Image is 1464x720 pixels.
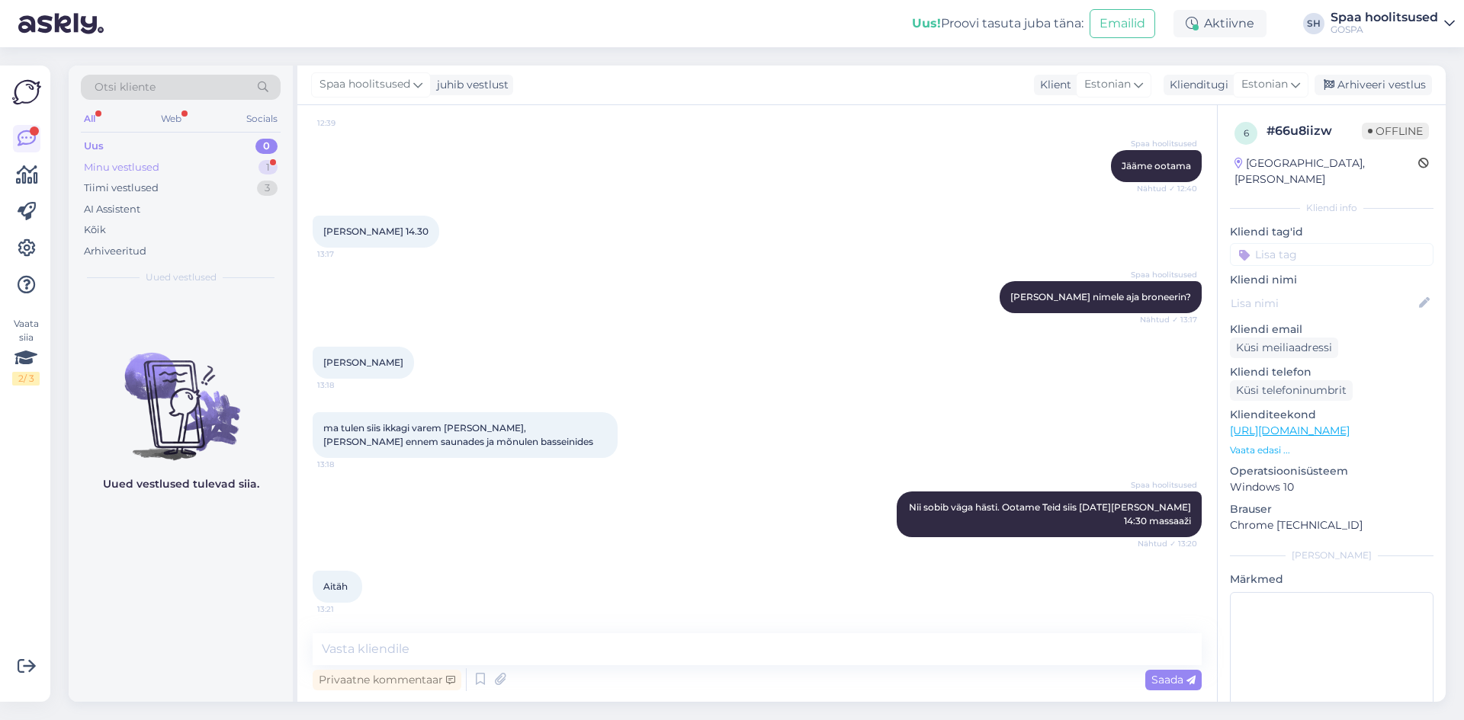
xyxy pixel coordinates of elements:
div: Küsi telefoninumbrit [1230,380,1353,401]
div: Spaa hoolitsused [1331,11,1438,24]
div: Kõik [84,222,106,238]
span: Aitäh [323,581,348,592]
div: Kliendi info [1230,201,1433,215]
span: Estonian [1241,76,1288,93]
span: 13:18 [317,459,374,470]
span: Spaa hoolitsused [1131,138,1197,149]
img: No chats [69,325,293,462]
div: # 66u8iizw [1267,122,1362,140]
div: All [81,109,98,129]
p: Windows 10 [1230,479,1433,495]
span: Jääme ootama [1122,160,1191,171]
div: [GEOGRAPHIC_DATA], [PERSON_NAME] [1234,155,1418,187]
span: 6 [1244,127,1249,139]
div: Tiimi vestlused [84,181,159,196]
span: ma tulen siis ikkagi varem [PERSON_NAME], [PERSON_NAME] ennem saunades ja mõnulen basseinides [323,422,593,447]
p: Kliendi telefon [1230,364,1433,380]
span: Saada [1151,673,1196,686]
span: Nähtud ✓ 12:40 [1137,183,1197,194]
div: Aktiivne [1173,10,1267,37]
span: 13:21 [317,603,374,615]
span: 13:18 [317,379,374,391]
span: Nähtud ✓ 13:17 [1140,314,1197,325]
div: 0 [255,139,278,154]
img: Askly Logo [12,78,41,107]
span: Nii sobib väga hästi. Ootame Teid siis [DATE][PERSON_NAME] 14:30 massaaži [909,501,1193,526]
span: [PERSON_NAME] 14.30 [323,226,429,237]
div: Küsi meiliaadressi [1230,338,1338,358]
span: Estonian [1084,76,1131,93]
div: SH [1303,13,1324,34]
p: Uued vestlused tulevad siia. [103,476,259,492]
div: Klient [1034,77,1071,93]
b: Uus! [912,16,941,30]
div: Proovi tasuta juba täna: [912,14,1084,33]
div: Minu vestlused [84,160,159,175]
span: 13:17 [317,248,374,260]
input: Lisa nimi [1231,295,1416,312]
button: Emailid [1090,9,1155,38]
span: Nähtud ✓ 13:20 [1138,538,1197,549]
div: juhib vestlust [431,77,509,93]
p: Kliendi nimi [1230,272,1433,288]
p: Klienditeekond [1230,407,1433,423]
div: 3 [257,181,278,196]
p: Brauser [1230,501,1433,517]
p: Chrome [TECHNICAL_ID] [1230,517,1433,533]
span: Spaa hoolitsused [1131,479,1197,491]
a: Spaa hoolitsusedGOSPA [1331,11,1455,36]
span: Offline [1362,123,1429,139]
p: Operatsioonisüsteem [1230,463,1433,479]
div: Arhiveeritud [84,244,146,259]
span: [PERSON_NAME] nimele aja broneerin? [1010,291,1191,302]
div: Klienditugi [1164,77,1228,93]
p: Kliendi tag'id [1230,224,1433,240]
div: GOSPA [1331,24,1438,36]
input: Lisa tag [1230,243,1433,266]
span: Spaa hoolitsused [1131,269,1197,280]
div: AI Assistent [84,202,140,217]
span: Uued vestlused [146,270,217,284]
span: Spaa hoolitsused [319,76,410,93]
p: Kliendi email [1230,322,1433,338]
span: [PERSON_NAME] [323,357,403,368]
div: Arhiveeri vestlus [1315,75,1432,95]
a: [URL][DOMAIN_NAME] [1230,424,1350,437]
div: [PERSON_NAME] [1230,549,1433,562]
p: Vaata edasi ... [1230,443,1433,457]
div: Uus [84,139,104,154]
div: Vaata siia [12,317,40,386]
div: Web [158,109,185,129]
p: Märkmed [1230,571,1433,587]
div: 1 [258,160,278,175]
div: Privaatne kommentaar [313,670,461,690]
div: 2 / 3 [12,372,40,386]
span: 12:39 [317,117,374,129]
div: Socials [243,109,281,129]
span: Otsi kliente [95,79,156,95]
